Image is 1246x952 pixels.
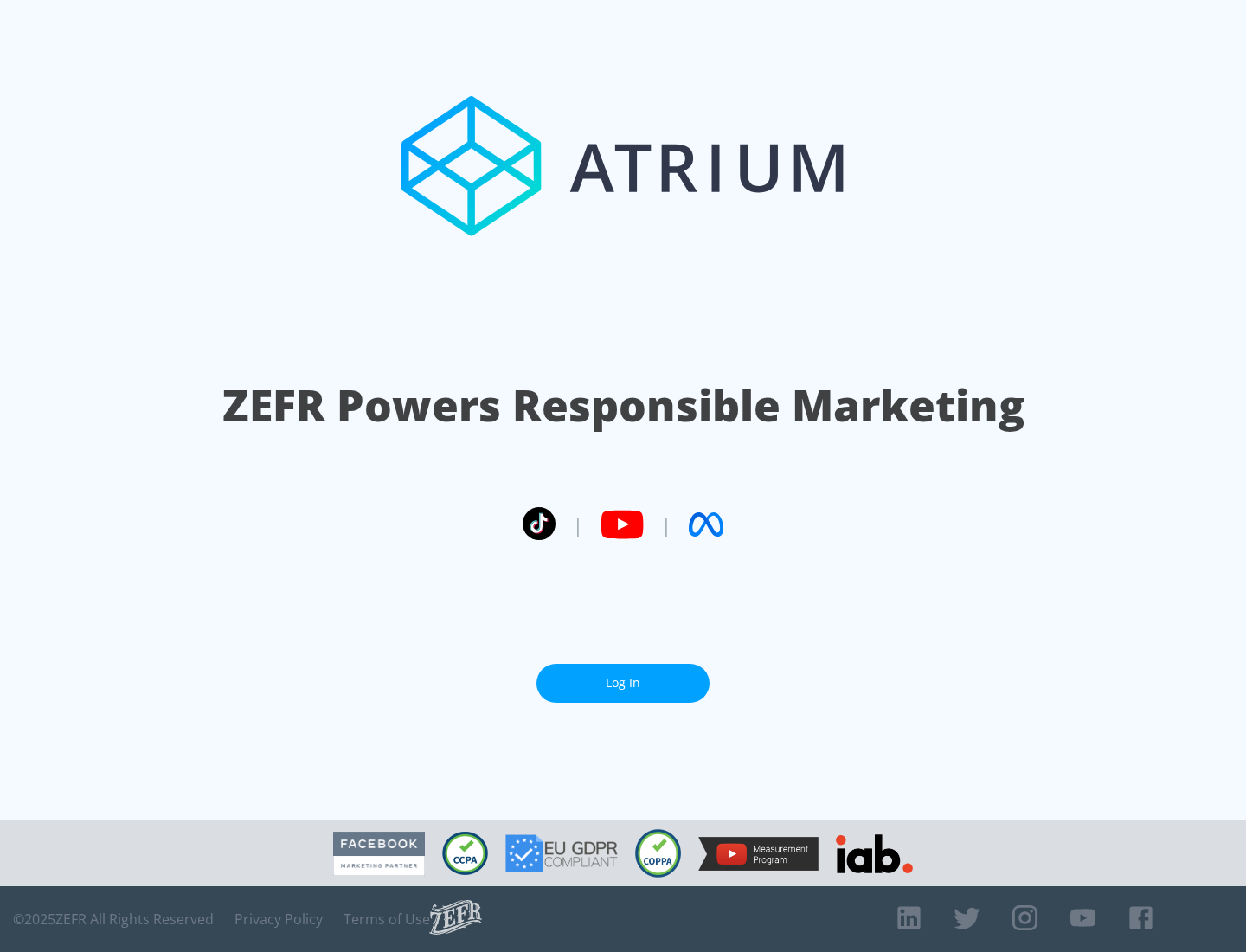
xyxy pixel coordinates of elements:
span: | [661,511,671,537]
img: Facebook Marketing Partner [333,832,425,876]
img: CCPA Compliant [442,832,488,875]
img: IAB [836,834,913,873]
img: YouTube Measurement Program [698,837,819,871]
a: Terms of Use [344,910,430,928]
a: Privacy Policy [234,910,323,928]
h1: ZEFR Powers Responsible Marketing [222,376,1024,435]
img: GDPR Compliant [505,834,618,872]
img: COPPA Compliant [635,829,681,878]
span: | [573,511,583,537]
a: Log In [536,664,710,703]
span: © 2025 ZEFR All Rights Reserved [13,910,214,928]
